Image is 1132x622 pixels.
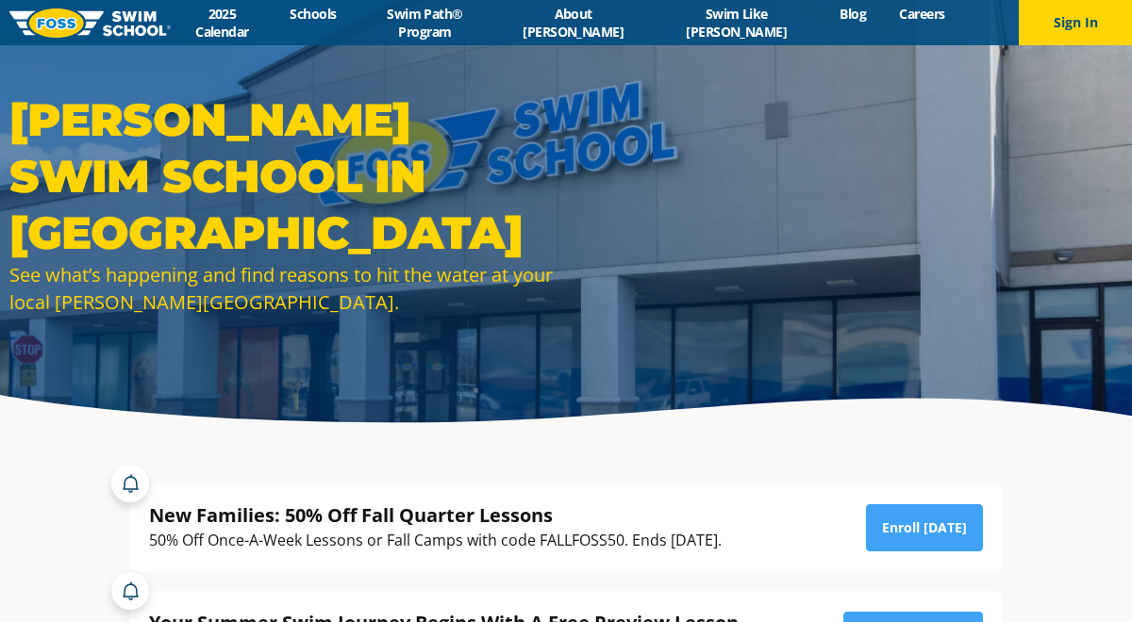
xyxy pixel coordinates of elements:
div: 50% Off Once-A-Week Lessons or Fall Camps with code FALLFOSS50. Ends [DATE]. [149,528,722,553]
h1: [PERSON_NAME] Swim School in [GEOGRAPHIC_DATA] [9,91,557,261]
a: Swim Like [PERSON_NAME] [650,5,824,41]
img: FOSS Swim School Logo [9,8,171,38]
a: 2025 Calendar [171,5,274,41]
a: Schools [274,5,353,23]
div: New Families: 50% Off Fall Quarter Lessons [149,502,722,528]
a: Enroll [DATE] [866,504,983,551]
a: Swim Path® Program [353,5,497,41]
a: Blog [824,5,883,23]
a: About [PERSON_NAME] [497,5,650,41]
a: Careers [883,5,961,23]
div: See what’s happening and find reasons to hit the water at your local [PERSON_NAME][GEOGRAPHIC_DATA]. [9,261,557,316]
